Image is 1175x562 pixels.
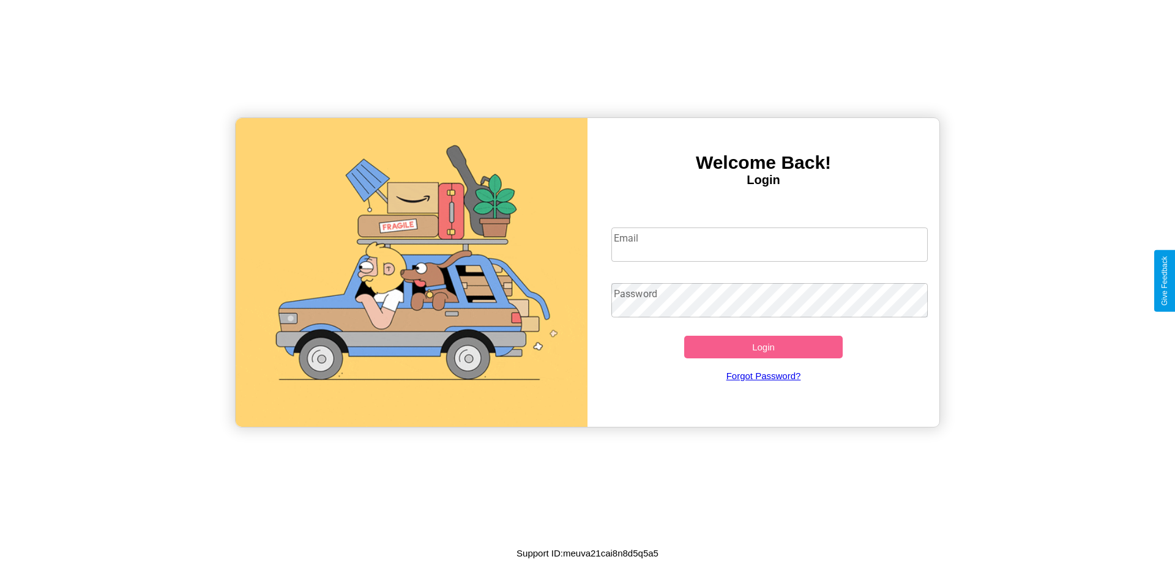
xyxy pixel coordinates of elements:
[1160,256,1169,306] div: Give Feedback
[236,118,587,427] img: gif
[684,336,843,358] button: Login
[587,152,939,173] h3: Welcome Back!
[517,545,658,561] p: Support ID: meuva21cai8n8d5q5a5
[605,358,922,393] a: Forgot Password?
[587,173,939,187] h4: Login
